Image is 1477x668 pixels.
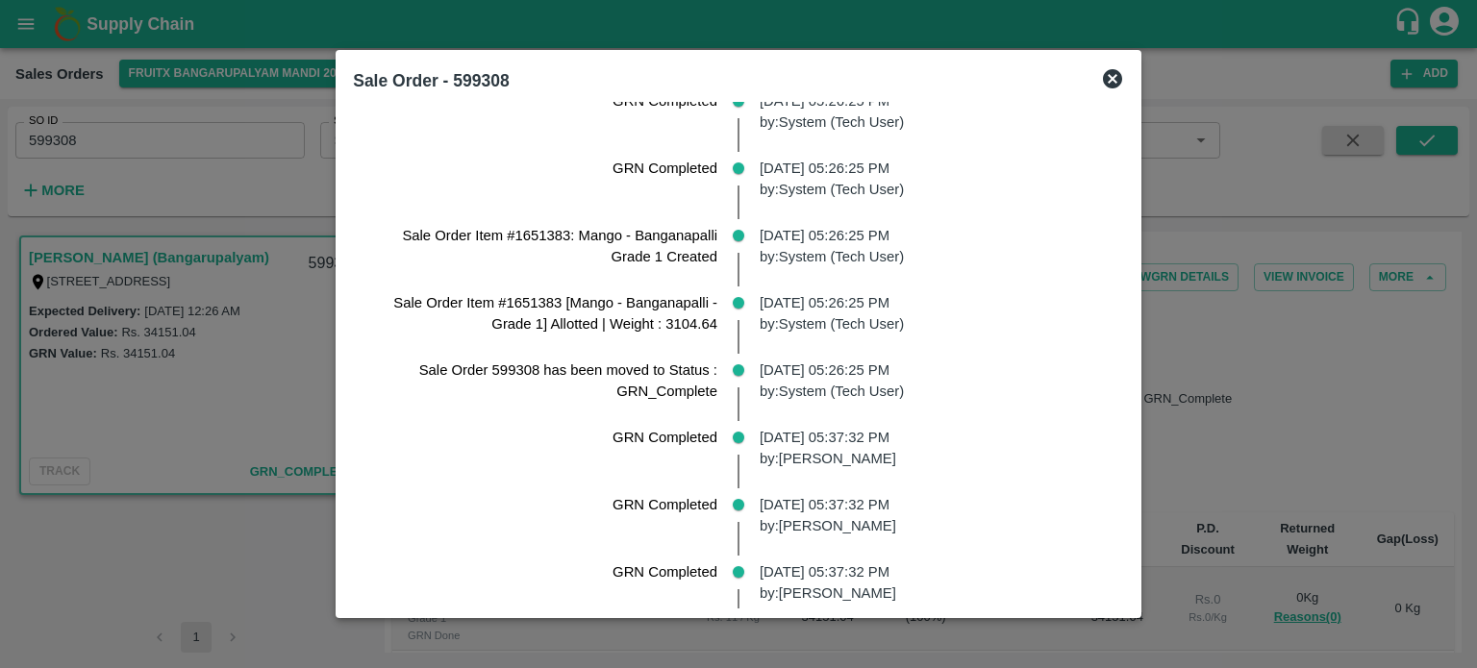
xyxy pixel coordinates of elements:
p: [DATE] 05:26:25 PM by: System (Tech User) [760,359,1109,403]
p: Sale Order 599308 has been moved to Status : GRN_Complete [368,359,717,403]
p: GRN Completed [368,427,717,448]
p: GRN Completed [368,158,717,179]
p: [DATE] 05:37:32 PM by: [PERSON_NAME] [760,494,1109,537]
p: Sale Order Item #1651383 [Mango - Banganapalli - Grade 1] Allotted | Weight : 3104.64 [368,292,717,335]
p: GRN Completed [368,561,717,582]
p: [DATE] 05:26:25 PM by: System (Tech User) [760,158,1109,201]
p: [DATE] 05:26:25 PM by: System (Tech User) [760,90,1109,134]
p: GRN Completed [368,494,717,515]
p: [DATE] 05:37:32 PM by: [PERSON_NAME] [760,561,1109,605]
p: [DATE] 05:26:25 PM by: System (Tech User) [760,292,1109,335]
p: [DATE] 05:26:25 PM by: System (Tech User) [760,225,1109,268]
b: Sale Order - 599308 [353,71,509,90]
p: [DATE] 05:37:32 PM by: [PERSON_NAME] [760,427,1109,470]
p: Sale Order Item #1651383: Mango - Banganapalli Grade 1 Created [368,225,717,268]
